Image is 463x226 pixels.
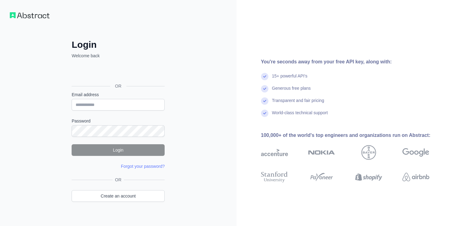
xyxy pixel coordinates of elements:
div: World-class technical support [272,110,328,122]
span: OR [113,177,124,183]
img: stanford university [261,170,288,184]
img: check mark [261,110,268,117]
p: Welcome back [72,53,165,59]
img: shopify [355,170,382,184]
img: check mark [261,97,268,105]
div: Transparent and fair pricing [272,97,324,110]
a: Create an account [72,190,165,202]
div: Generous free plans [272,85,311,97]
img: nokia [308,145,335,160]
button: Login [72,144,165,156]
img: airbnb [402,170,429,184]
label: Email address [72,92,165,98]
img: check mark [261,73,268,80]
label: Password [72,118,165,124]
img: Workflow [10,12,50,18]
img: accenture [261,145,288,160]
div: You're seconds away from your free API key, along with: [261,58,449,66]
div: 15+ powerful API's [272,73,308,85]
img: check mark [261,85,268,92]
iframe: Sign in with Google Button [69,66,166,79]
img: payoneer [308,170,335,184]
span: OR [110,83,126,89]
div: 100,000+ of the world's top engineers and organizations run on Abstract: [261,132,449,139]
a: Forgot your password? [121,164,165,169]
img: bayer [361,145,376,160]
h2: Login [72,39,165,50]
img: google [402,145,429,160]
